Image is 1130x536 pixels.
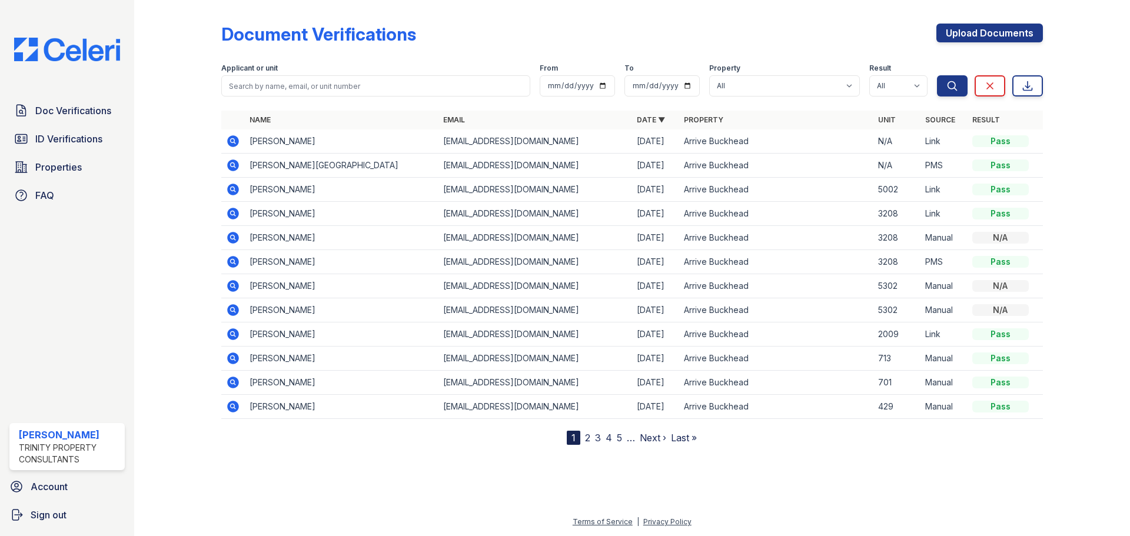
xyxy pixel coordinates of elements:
td: Arrive Buckhead [679,274,873,298]
a: Properties [9,155,125,179]
td: N/A [873,154,920,178]
div: [PERSON_NAME] [19,428,120,442]
td: [EMAIL_ADDRESS][DOMAIN_NAME] [438,202,632,226]
td: [DATE] [632,250,679,274]
td: [PERSON_NAME] [245,178,438,202]
span: FAQ [35,188,54,202]
td: 713 [873,347,920,371]
td: [DATE] [632,322,679,347]
td: Arrive Buckhead [679,347,873,371]
label: To [624,64,634,73]
td: [DATE] [632,129,679,154]
td: 5302 [873,274,920,298]
label: Applicant or unit [221,64,278,73]
td: [DATE] [632,178,679,202]
td: Arrive Buckhead [679,154,873,178]
td: [EMAIL_ADDRESS][DOMAIN_NAME] [438,250,632,274]
td: [DATE] [632,395,679,419]
td: 429 [873,395,920,419]
a: Terms of Service [573,517,633,526]
a: Last » [671,432,697,444]
td: 2009 [873,322,920,347]
td: 5002 [873,178,920,202]
td: [DATE] [632,347,679,371]
td: [EMAIL_ADDRESS][DOMAIN_NAME] [438,347,632,371]
td: Arrive Buckhead [679,322,873,347]
a: 3 [595,432,601,444]
td: 3208 [873,226,920,250]
td: [PERSON_NAME] [245,250,438,274]
a: Upload Documents [936,24,1043,42]
div: Pass [972,256,1029,268]
td: [DATE] [632,298,679,322]
td: [PERSON_NAME] [245,274,438,298]
td: [PERSON_NAME] [245,347,438,371]
label: From [540,64,558,73]
a: 5 [617,432,622,444]
div: Pass [972,401,1029,412]
td: Manual [920,226,968,250]
td: [EMAIL_ADDRESS][DOMAIN_NAME] [438,371,632,395]
a: Account [5,475,129,498]
td: Arrive Buckhead [679,250,873,274]
td: [EMAIL_ADDRESS][DOMAIN_NAME] [438,154,632,178]
div: Pass [972,328,1029,340]
td: Arrive Buckhead [679,371,873,395]
td: [DATE] [632,202,679,226]
a: Name [250,115,271,124]
span: Sign out [31,508,67,522]
td: [EMAIL_ADDRESS][DOMAIN_NAME] [438,178,632,202]
td: [EMAIL_ADDRESS][DOMAIN_NAME] [438,298,632,322]
td: Manual [920,298,968,322]
div: N/A [972,304,1029,316]
td: [PERSON_NAME] [245,322,438,347]
td: Link [920,202,968,226]
td: Manual [920,274,968,298]
a: Source [925,115,955,124]
a: Unit [878,115,896,124]
td: [PERSON_NAME] [245,226,438,250]
div: Pass [972,208,1029,219]
label: Result [869,64,891,73]
a: Sign out [5,503,129,527]
td: [EMAIL_ADDRESS][DOMAIN_NAME] [438,226,632,250]
td: Manual [920,347,968,371]
td: [PERSON_NAME][GEOGRAPHIC_DATA] [245,154,438,178]
td: Arrive Buckhead [679,202,873,226]
span: Account [31,480,68,494]
td: N/A [873,129,920,154]
div: Pass [972,159,1029,171]
td: [EMAIL_ADDRESS][DOMAIN_NAME] [438,322,632,347]
td: [EMAIL_ADDRESS][DOMAIN_NAME] [438,395,632,419]
img: CE_Logo_Blue-a8612792a0a2168367f1c8372b55b34899dd931a85d93a1a3d3e32e68fde9ad4.png [5,38,129,61]
div: Document Verifications [221,24,416,45]
td: [PERSON_NAME] [245,202,438,226]
td: [EMAIL_ADDRESS][DOMAIN_NAME] [438,129,632,154]
span: Properties [35,160,82,174]
span: ID Verifications [35,132,102,146]
a: FAQ [9,184,125,207]
td: [PERSON_NAME] [245,395,438,419]
td: Arrive Buckhead [679,226,873,250]
td: Link [920,178,968,202]
td: Link [920,129,968,154]
div: Trinity Property Consultants [19,442,120,465]
a: Property [684,115,723,124]
td: Manual [920,371,968,395]
div: N/A [972,232,1029,244]
a: Date ▼ [637,115,665,124]
span: Doc Verifications [35,104,111,118]
td: [PERSON_NAME] [245,129,438,154]
div: Pass [972,377,1029,388]
td: Arrive Buckhead [679,178,873,202]
input: Search by name, email, or unit number [221,75,530,96]
a: ID Verifications [9,127,125,151]
td: Arrive Buckhead [679,395,873,419]
td: Link [920,322,968,347]
div: | [637,517,639,526]
span: … [627,431,635,445]
td: PMS [920,154,968,178]
td: [PERSON_NAME] [245,371,438,395]
div: Pass [972,135,1029,147]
